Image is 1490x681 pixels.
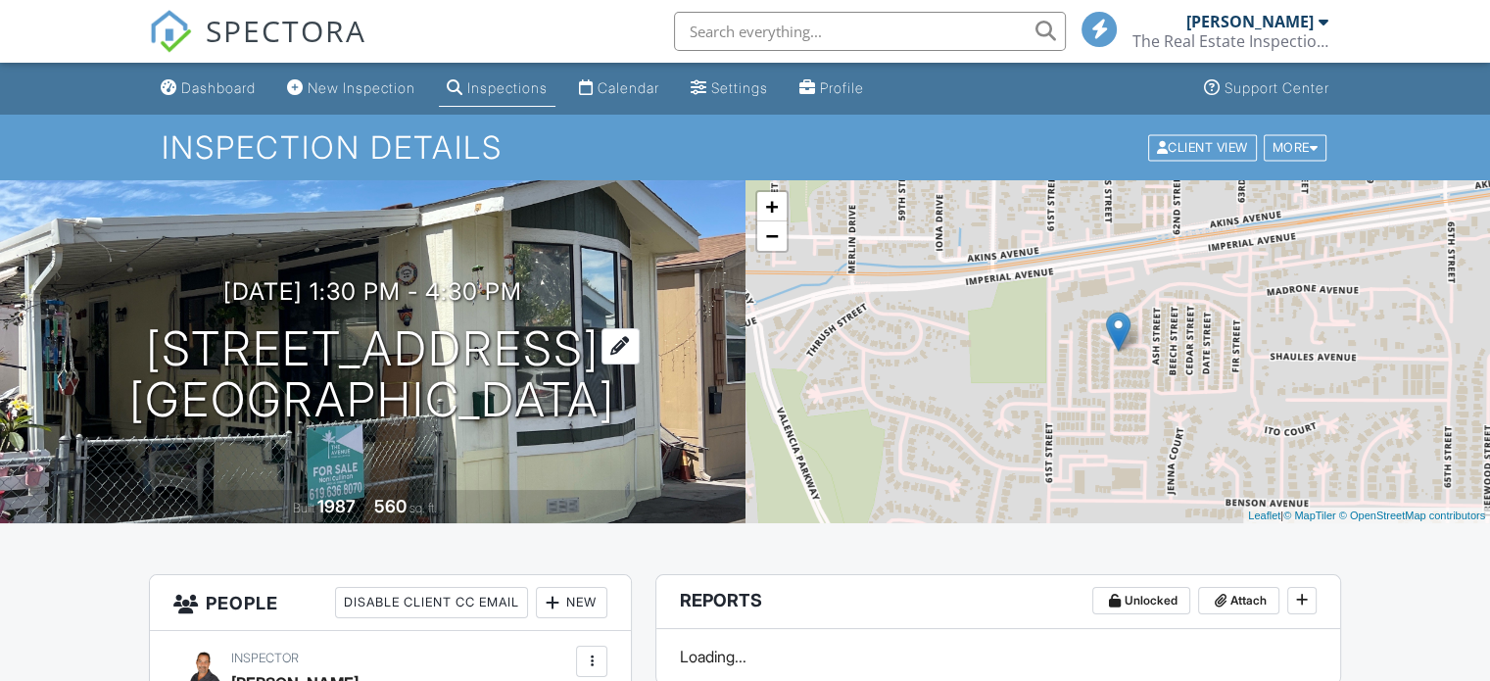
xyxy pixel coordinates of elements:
[1225,79,1329,96] div: Support Center
[1148,134,1257,161] div: Client View
[1196,71,1337,107] a: Support Center
[149,10,192,53] img: The Best Home Inspection Software - Spectora
[335,587,528,618] div: Disable Client CC Email
[536,587,607,618] div: New
[223,278,522,305] h3: [DATE] 1:30 pm - 4:30 pm
[279,71,423,107] a: New Inspection
[571,71,667,107] a: Calendar
[674,12,1066,51] input: Search everything...
[820,79,864,96] div: Profile
[757,192,787,221] a: Zoom in
[1248,510,1280,521] a: Leaflet
[1243,508,1490,524] div: |
[206,10,366,51] span: SPECTORA
[162,130,1328,165] h1: Inspection Details
[1264,134,1327,161] div: More
[439,71,555,107] a: Inspections
[1146,139,1262,154] a: Client View
[757,221,787,251] a: Zoom out
[792,71,872,107] a: Profile
[129,323,615,427] h1: [STREET_ADDRESS] [GEOGRAPHIC_DATA]
[467,79,548,96] div: Inspections
[181,79,256,96] div: Dashboard
[1186,12,1314,31] div: [PERSON_NAME]
[409,501,437,515] span: sq. ft.
[1283,510,1336,521] a: © MapTiler
[1339,510,1485,521] a: © OpenStreetMap contributors
[683,71,776,107] a: Settings
[374,496,407,516] div: 560
[231,651,299,665] span: Inspector
[1132,31,1328,51] div: The Real Estate Inspection Company
[153,71,264,107] a: Dashboard
[317,496,356,516] div: 1987
[293,501,314,515] span: Built
[149,26,366,68] a: SPECTORA
[150,575,631,631] h3: People
[308,79,415,96] div: New Inspection
[711,79,768,96] div: Settings
[598,79,659,96] div: Calendar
